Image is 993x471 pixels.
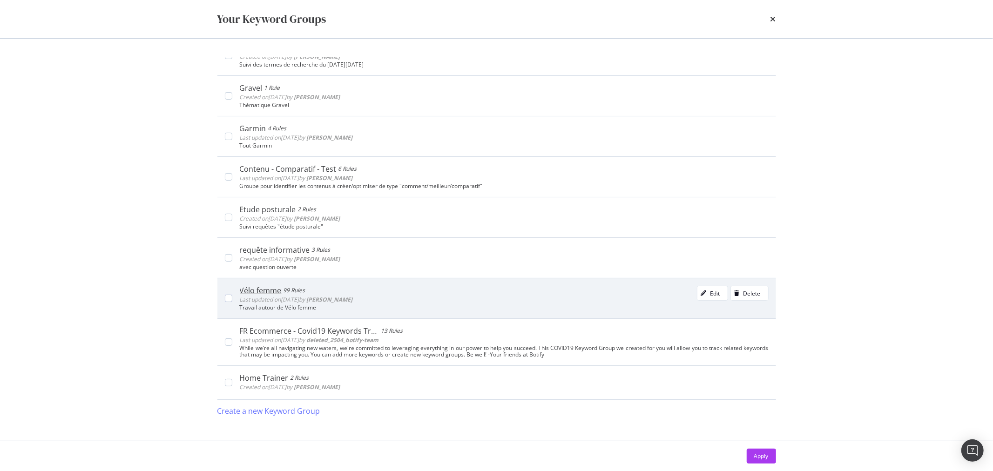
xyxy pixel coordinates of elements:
[697,286,728,301] button: Edit
[294,383,340,391] b: [PERSON_NAME]
[307,296,353,303] b: [PERSON_NAME]
[240,164,337,174] div: Contenu - Comparatif - Test
[730,286,769,301] button: Delete
[307,174,353,182] b: [PERSON_NAME]
[240,183,769,189] div: Groupe pour identifier les contenus à créer/optimiser de type "comment/meilleur/comparatif"
[240,255,340,263] span: Created on [DATE] by
[240,205,296,214] div: Etude posturale
[381,326,403,336] div: 13 Rules
[338,164,357,174] div: 6 Rules
[268,124,287,133] div: 4 Rules
[307,336,379,344] b: deleted_2504_botify-team
[290,373,309,383] div: 2 Rules
[294,93,340,101] b: [PERSON_NAME]
[307,134,353,141] b: [PERSON_NAME]
[240,296,353,303] span: Last updated on [DATE] by
[298,205,317,214] div: 2 Rules
[743,289,761,297] div: Delete
[240,102,769,108] div: Thématique Gravel
[240,215,340,222] span: Created on [DATE] by
[240,124,266,133] div: Garmin
[240,336,379,344] span: Last updated on [DATE] by
[217,406,320,417] div: Create a new Keyword Group
[240,245,310,255] div: requête informative
[284,286,305,295] div: 99 Rules
[294,255,340,263] b: [PERSON_NAME]
[240,345,769,358] div: While we’re all navigating new waters, we're committed to leveraging everything in our power to h...
[961,439,984,462] div: Open Intercom Messenger
[770,11,776,27] div: times
[240,83,263,93] div: Gravel
[240,304,769,311] div: Travail autour de Vélo femme
[240,223,769,230] div: Suivi requêtes "étude posturale"
[217,11,326,27] div: Your Keyword Groups
[294,215,340,222] b: [PERSON_NAME]
[240,326,379,336] div: FR Ecommerce - Covid19 Keywords Tracking
[240,142,769,149] div: Tout Garmin
[754,452,769,460] div: Apply
[240,383,340,391] span: Created on [DATE] by
[710,289,720,297] div: Edit
[240,264,769,270] div: avec question ouverte
[240,61,769,68] div: Suivi des termes de recherche du [DATE][DATE]
[264,83,280,93] div: 1 Rule
[217,400,320,422] button: Create a new Keyword Group
[240,373,289,383] div: Home Trainer
[240,286,282,295] div: Vélo femme
[312,245,331,255] div: 3 Rules
[747,449,776,464] button: Apply
[240,134,353,141] span: Last updated on [DATE] by
[240,93,340,101] span: Created on [DATE] by
[240,174,353,182] span: Last updated on [DATE] by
